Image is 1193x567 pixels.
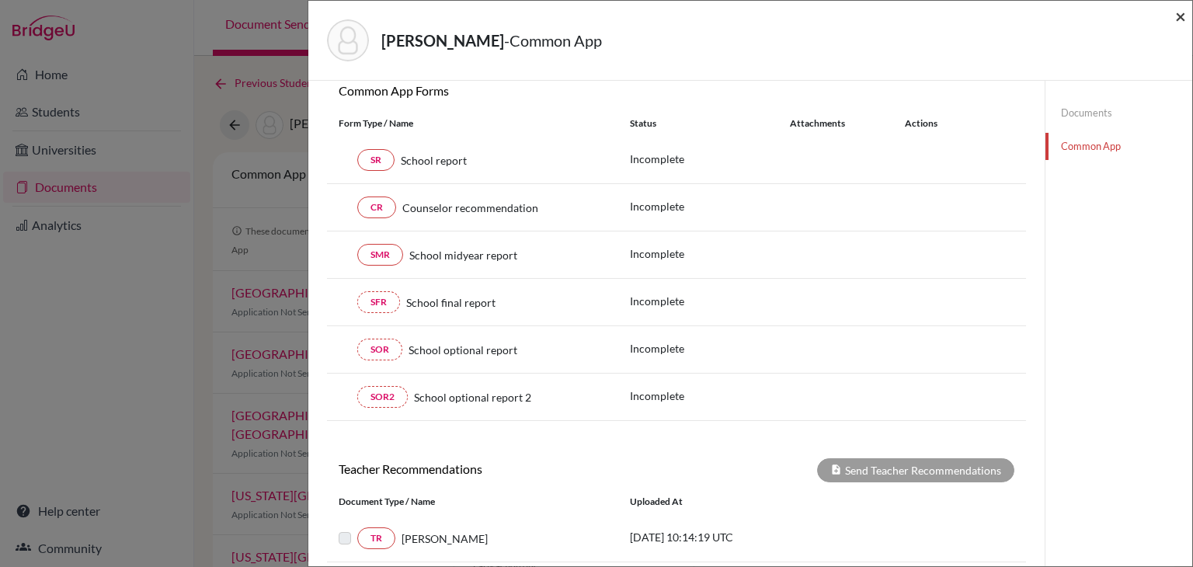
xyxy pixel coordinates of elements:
[630,198,790,214] p: Incomplete
[630,117,790,130] div: Status
[790,117,886,130] div: Attachments
[886,117,983,130] div: Actions
[327,117,618,130] div: Form Type / Name
[357,386,408,408] a: SOR2
[1045,133,1192,160] a: Common App
[327,461,676,476] h6: Teacher Recommendations
[618,495,851,509] div: Uploaded at
[630,340,790,357] p: Incomplete
[630,151,790,167] p: Incomplete
[357,244,403,266] a: SMR
[357,527,395,549] a: TR
[1045,99,1192,127] a: Documents
[504,31,602,50] span: - Common App
[402,530,488,547] span: [PERSON_NAME]
[402,200,538,216] span: Counselor recommendation
[409,247,517,263] span: School midyear report
[414,389,531,405] span: School optional report 2
[630,293,790,309] p: Incomplete
[357,197,396,218] a: CR
[1175,5,1186,27] span: ×
[327,83,676,98] h6: Common App Forms
[1175,7,1186,26] button: Close
[630,245,790,262] p: Incomplete
[630,388,790,404] p: Incomplete
[357,291,400,313] a: SFR
[327,495,618,509] div: Document Type / Name
[817,458,1014,482] div: Send Teacher Recommendations
[406,294,496,311] span: School final report
[401,152,467,169] span: School report
[409,342,517,358] span: School optional report
[357,339,402,360] a: SOR
[381,31,504,50] strong: [PERSON_NAME]
[357,149,395,171] a: SR
[630,529,840,545] p: [DATE] 10:14:19 UTC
